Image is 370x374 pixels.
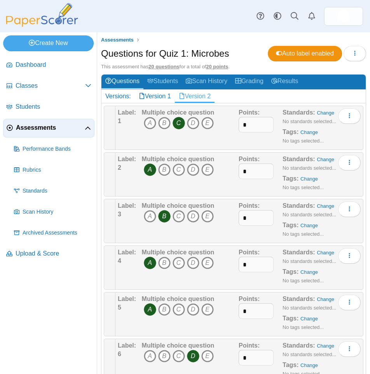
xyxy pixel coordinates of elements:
[283,175,298,182] b: Tags:
[11,224,94,242] a: Archived Assessments
[101,37,134,43] span: Assessments
[187,117,199,129] i: D
[300,316,318,322] a: Change
[118,109,136,116] b: Label:
[99,35,136,45] a: Assessments
[16,82,85,90] span: Classes
[3,56,94,75] a: Dashboard
[118,304,121,311] b: 5
[338,202,361,217] button: More options
[144,164,156,176] i: A
[283,231,324,237] small: No tags selected...
[317,110,334,116] a: Change
[338,155,361,170] button: More options
[283,222,298,228] b: Tags:
[144,117,156,129] i: A
[23,145,91,153] span: Performance Bands
[317,250,334,256] a: Change
[158,257,171,269] i: B
[3,119,94,137] a: Assessments
[283,315,298,322] b: Tags:
[267,75,302,89] a: Results
[283,342,315,349] b: Standards:
[300,362,318,368] a: Change
[187,257,199,269] i: D
[324,7,363,26] a: ps.hreErqNOxSkiDGg1
[16,249,91,258] span: Upload & Score
[276,50,334,57] span: Auto label enabled
[158,350,171,362] i: B
[283,296,315,302] b: Standards:
[173,164,185,176] i: C
[283,362,298,368] b: Tags:
[3,77,94,96] a: Classes
[144,210,156,223] i: A
[142,109,215,116] b: Multiple choice question
[300,129,318,135] a: Change
[16,103,91,111] span: Students
[16,61,91,69] span: Dashboard
[118,202,136,209] b: Label:
[337,10,350,23] span: Micah Willis
[142,249,215,256] b: Multiple choice question
[317,296,334,302] a: Change
[338,295,361,310] button: More options
[118,342,136,349] b: Label:
[283,249,315,256] b: Standards:
[182,75,231,89] a: Scan History
[175,90,215,103] a: Version 2
[144,303,156,316] i: A
[158,164,171,176] i: B
[3,21,81,28] a: PaperScorer
[173,117,185,129] i: C
[317,157,334,162] a: Change
[283,305,336,311] small: No standards selected...
[239,202,260,209] b: Points:
[3,35,94,51] a: Create New
[3,98,94,117] a: Students
[201,350,214,362] i: E
[143,75,182,89] a: Students
[206,64,228,70] u: 20 points
[201,257,214,269] i: E
[268,46,342,61] a: Auto label enabled
[239,156,260,162] b: Points:
[101,75,143,89] a: Questions
[283,109,315,116] b: Standards:
[283,324,324,330] small: No tags selected...
[118,211,121,217] b: 3
[118,164,121,171] b: 2
[142,156,215,162] b: Multiple choice question
[187,303,199,316] i: D
[23,229,91,237] span: Archived Assessments
[142,202,215,209] b: Multiple choice question
[338,108,361,124] button: More options
[187,350,199,362] i: D
[3,3,81,27] img: PaperScorer
[148,64,179,70] u: 20 questions
[338,248,361,264] button: More options
[283,165,336,171] small: No standards selected...
[23,187,91,195] span: Standards
[16,124,85,132] span: Assessments
[118,351,121,357] b: 6
[317,343,334,349] a: Change
[239,109,260,116] b: Points:
[201,117,214,129] i: E
[187,210,199,223] i: D
[300,176,318,182] a: Change
[11,203,94,221] a: Scan History
[173,257,185,269] i: C
[187,164,199,176] i: D
[173,210,185,223] i: C
[239,249,260,256] b: Points:
[118,156,136,162] b: Label:
[144,257,156,269] i: A
[173,303,185,316] i: C
[283,202,315,209] b: Standards:
[283,258,336,264] small: No standards selected...
[283,351,336,357] small: No standards selected...
[283,118,336,124] small: No standards selected...
[283,268,298,275] b: Tags:
[283,129,298,135] b: Tags:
